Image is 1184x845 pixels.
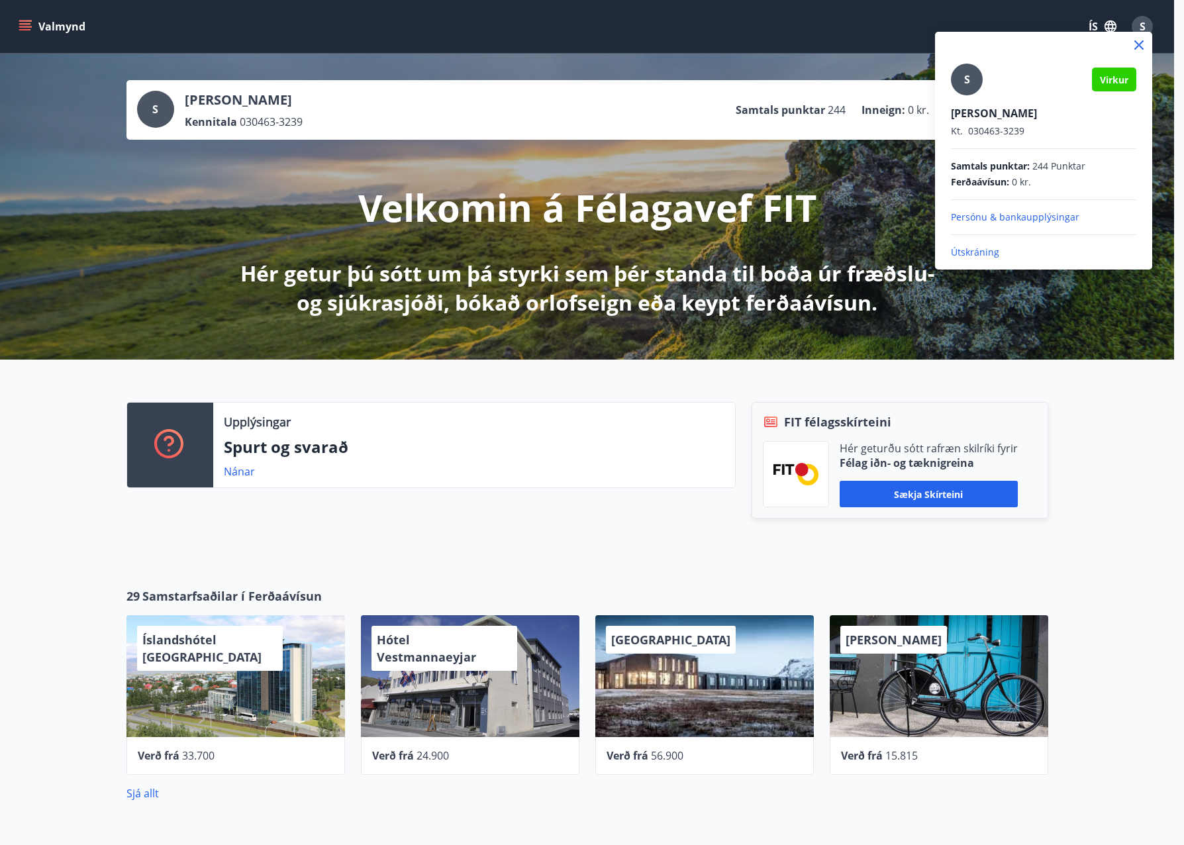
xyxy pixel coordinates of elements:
span: Kt. [951,124,963,137]
span: S [964,72,970,87]
p: Útskráning [951,246,1136,259]
span: 244 Punktar [1032,160,1085,173]
p: [PERSON_NAME] [951,106,1136,121]
span: Ferðaávísun : [951,175,1009,189]
span: 0 kr. [1012,175,1031,189]
span: Samtals punktar : [951,160,1030,173]
p: Persónu & bankaupplýsingar [951,211,1136,224]
span: Virkur [1100,74,1128,86]
p: 030463-3239 [951,124,1136,138]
